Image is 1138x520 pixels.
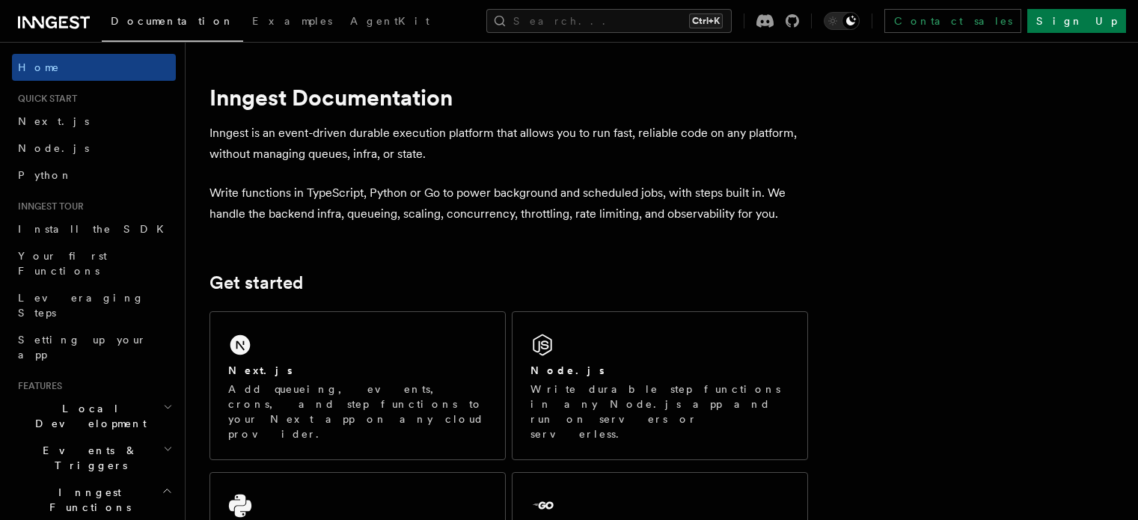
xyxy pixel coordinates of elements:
[228,382,487,441] p: Add queueing, events, crons, and step functions to your Next app on any cloud provider.
[18,292,144,319] span: Leveraging Steps
[350,15,429,27] span: AgentKit
[12,443,163,473] span: Events & Triggers
[209,183,808,224] p: Write functions in TypeScript, Python or Go to power background and scheduled jobs, with steps bu...
[530,382,789,441] p: Write durable step functions in any Node.js app and run on servers or serverless.
[209,84,808,111] h1: Inngest Documentation
[1027,9,1126,33] a: Sign Up
[243,4,341,40] a: Examples
[12,401,163,431] span: Local Development
[12,54,176,81] a: Home
[530,363,605,378] h2: Node.js
[12,201,84,212] span: Inngest tour
[18,142,89,154] span: Node.js
[18,250,107,277] span: Your first Functions
[12,135,176,162] a: Node.js
[209,311,506,460] a: Next.jsAdd queueing, events, crons, and step functions to your Next app on any cloud provider.
[18,60,60,75] span: Home
[18,115,89,127] span: Next.js
[824,12,860,30] button: Toggle dark mode
[12,215,176,242] a: Install the SDK
[341,4,438,40] a: AgentKit
[12,485,162,515] span: Inngest Functions
[12,162,176,189] a: Python
[209,272,303,293] a: Get started
[689,13,723,28] kbd: Ctrl+K
[209,123,808,165] p: Inngest is an event-driven durable execution platform that allows you to run fast, reliable code ...
[12,326,176,368] a: Setting up your app
[884,9,1021,33] a: Contact sales
[18,223,173,235] span: Install the SDK
[12,108,176,135] a: Next.js
[252,15,332,27] span: Examples
[12,395,176,437] button: Local Development
[102,4,243,42] a: Documentation
[486,9,732,33] button: Search...Ctrl+K
[12,242,176,284] a: Your first Functions
[18,334,147,361] span: Setting up your app
[18,169,73,181] span: Python
[111,15,234,27] span: Documentation
[12,284,176,326] a: Leveraging Steps
[228,363,293,378] h2: Next.js
[512,311,808,460] a: Node.jsWrite durable step functions in any Node.js app and run on servers or serverless.
[12,380,62,392] span: Features
[12,93,77,105] span: Quick start
[12,437,176,479] button: Events & Triggers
